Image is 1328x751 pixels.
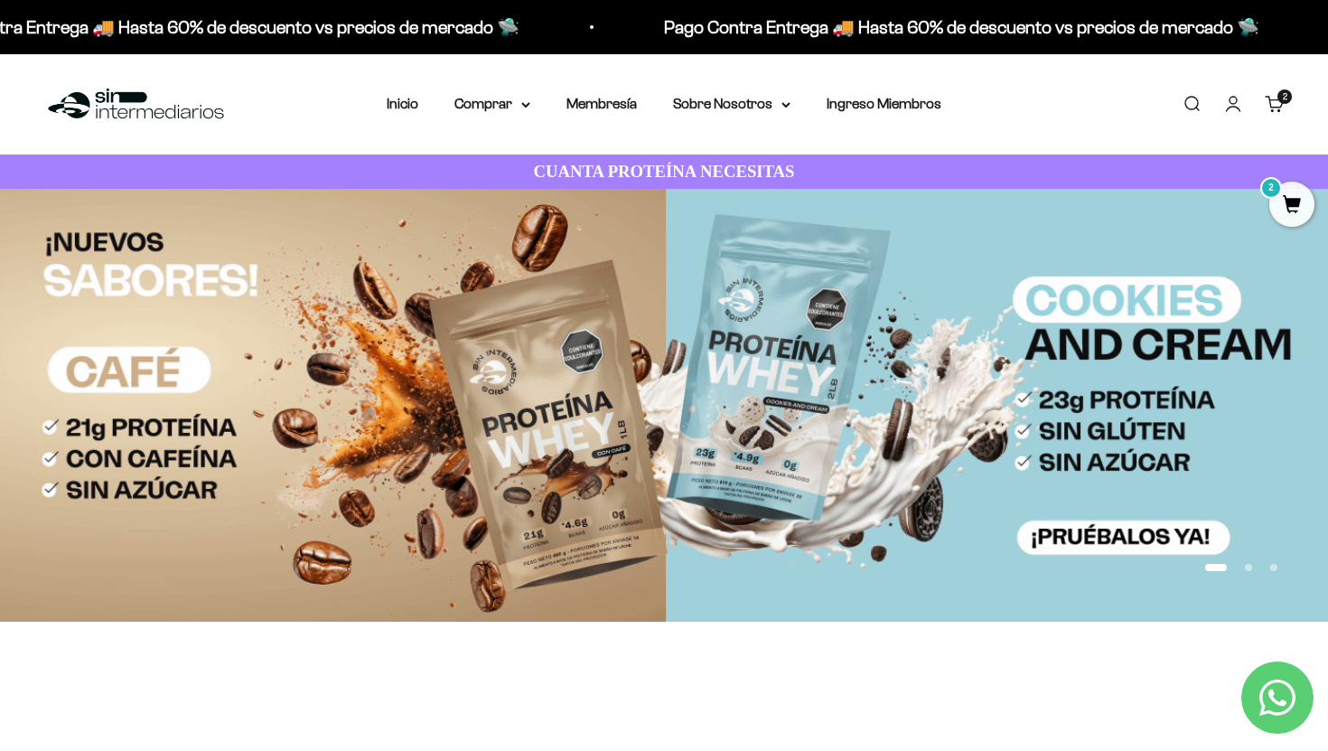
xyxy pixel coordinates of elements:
mark: 2 [1260,177,1282,199]
strong: CUANTA PROTEÍNA NECESITAS [533,162,794,181]
p: Pago Contra Entrega 🚚 Hasta 60% de descuento vs precios de mercado 🛸 [645,13,1240,42]
a: Inicio [387,96,418,111]
summary: Sobre Nosotros [673,92,790,116]
a: Membresía [566,96,637,111]
summary: Comprar [454,92,530,116]
a: Ingreso Miembros [827,96,941,111]
a: 2 [1269,196,1314,216]
span: 2 [1283,92,1287,101]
